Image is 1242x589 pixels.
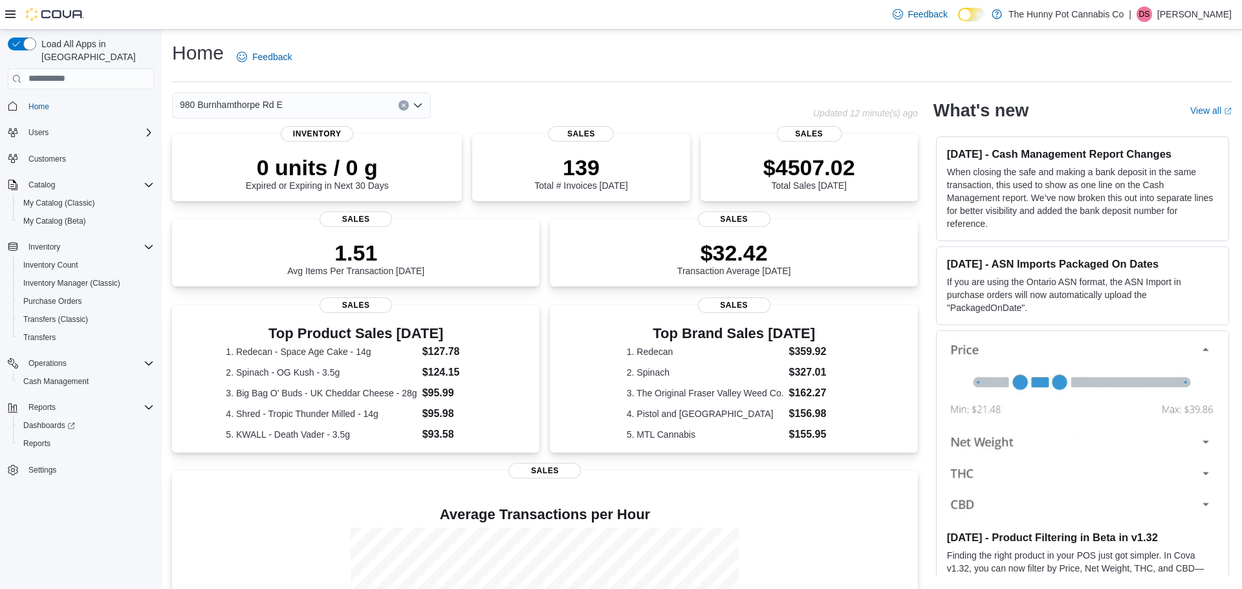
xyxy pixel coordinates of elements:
dt: 2. Spinach - OG Kush - 3.5g [226,366,417,379]
a: My Catalog (Beta) [18,213,91,229]
p: The Hunny Pot Cannabis Co [1008,6,1124,22]
a: Inventory Count [18,257,83,273]
a: Reports [18,436,56,451]
button: Inventory Manager (Classic) [13,274,159,292]
span: Customers [23,151,154,167]
span: Sales [508,463,581,478]
span: Feedback [252,50,292,63]
button: Inventory Count [13,256,159,274]
h4: Average Transactions per Hour [182,507,908,522]
dd: $127.78 [422,344,486,359]
button: Inventory [23,239,65,255]
span: Inventory [28,242,60,252]
span: Sales [549,126,614,142]
span: 980 Burnhamthorpe Rd E [180,97,283,112]
span: Users [28,127,49,138]
button: Transfers (Classic) [13,310,159,328]
dt: 2. Spinach [627,366,784,379]
span: Inventory [23,239,154,255]
div: Expired or Expiring in Next 30 Days [246,155,389,191]
a: Feedback [232,44,297,70]
button: Operations [23,356,72,371]
p: 0 units / 0 g [246,155,389,180]
button: Catalog [23,177,60,193]
span: Purchase Orders [18,294,154,309]
p: | [1129,6,1131,22]
span: Cash Management [23,376,89,387]
dd: $162.27 [789,385,842,401]
span: Inventory [281,126,353,142]
span: Inventory Count [23,260,78,270]
h3: [DATE] - Product Filtering in Beta in v1.32 [947,531,1218,544]
button: Catalog [3,176,159,194]
a: Feedback [888,1,953,27]
dt: 1. Redecan - Space Age Cake - 14g [226,345,417,358]
button: Operations [3,354,159,372]
span: Transfers [18,330,154,345]
span: Sales [776,126,842,142]
button: Reports [13,434,159,453]
button: Inventory [3,238,159,256]
p: If you are using the Ontario ASN format, the ASN Import in purchase orders will now automatically... [947,275,1218,314]
dt: 1. Redecan [627,345,784,358]
span: Sales [698,211,770,227]
input: Dark Mode [958,8,985,21]
span: Dashboards [18,418,154,433]
span: Cash Management [18,374,154,389]
span: My Catalog (Beta) [23,216,86,226]
div: Total # Invoices [DATE] [534,155,627,191]
a: Inventory Manager (Classic) [18,275,125,291]
dt: 3. The Original Fraser Valley Weed Co. [627,387,784,400]
span: My Catalog (Beta) [18,213,154,229]
p: 139 [534,155,627,180]
dd: $155.95 [789,427,842,442]
div: Avg Items Per Transaction [DATE] [287,240,424,276]
span: Transfers [23,332,56,343]
button: Clear input [398,100,409,111]
span: Purchase Orders [23,296,82,306]
button: My Catalog (Classic) [13,194,159,212]
span: Settings [23,462,154,478]
a: Settings [23,462,61,478]
button: Home [3,97,159,116]
a: Dashboards [13,416,159,434]
span: Reports [23,400,154,415]
span: Sales [698,297,770,313]
dt: 4. Shred - Tropic Thunder Milled - 14g [226,407,417,420]
span: Reports [18,436,154,451]
div: Dayton Sobon [1137,6,1152,22]
a: Cash Management [18,374,94,389]
dd: $95.98 [422,406,486,422]
span: Feedback [908,8,948,21]
dd: $327.01 [789,365,842,380]
dd: $359.92 [789,344,842,359]
span: Sales [320,297,392,313]
h2: What's new [933,100,1029,121]
button: Reports [3,398,159,416]
span: Reports [23,438,50,449]
img: Cova [26,8,84,21]
button: Open list of options [413,100,423,111]
button: Reports [23,400,61,415]
h3: Top Product Sales [DATE] [226,326,486,341]
span: Settings [28,465,56,475]
a: My Catalog (Classic) [18,195,100,211]
span: Dashboards [23,420,75,431]
dd: $95.99 [422,385,486,401]
p: [PERSON_NAME] [1157,6,1232,22]
span: Inventory Manager (Classic) [18,275,154,291]
p: $4507.02 [763,155,855,180]
h3: Top Brand Sales [DATE] [627,326,842,341]
span: My Catalog (Classic) [18,195,154,211]
button: Purchase Orders [13,292,159,310]
button: Users [23,125,54,140]
span: Load All Apps in [GEOGRAPHIC_DATA] [36,37,154,63]
h1: Home [172,40,224,66]
button: Settings [3,460,159,479]
p: Updated 12 minute(s) ago [813,108,918,118]
button: Customers [3,149,159,168]
span: Home [28,102,49,112]
span: Transfers (Classic) [23,314,88,325]
span: Users [23,125,154,140]
dd: $124.15 [422,365,486,380]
